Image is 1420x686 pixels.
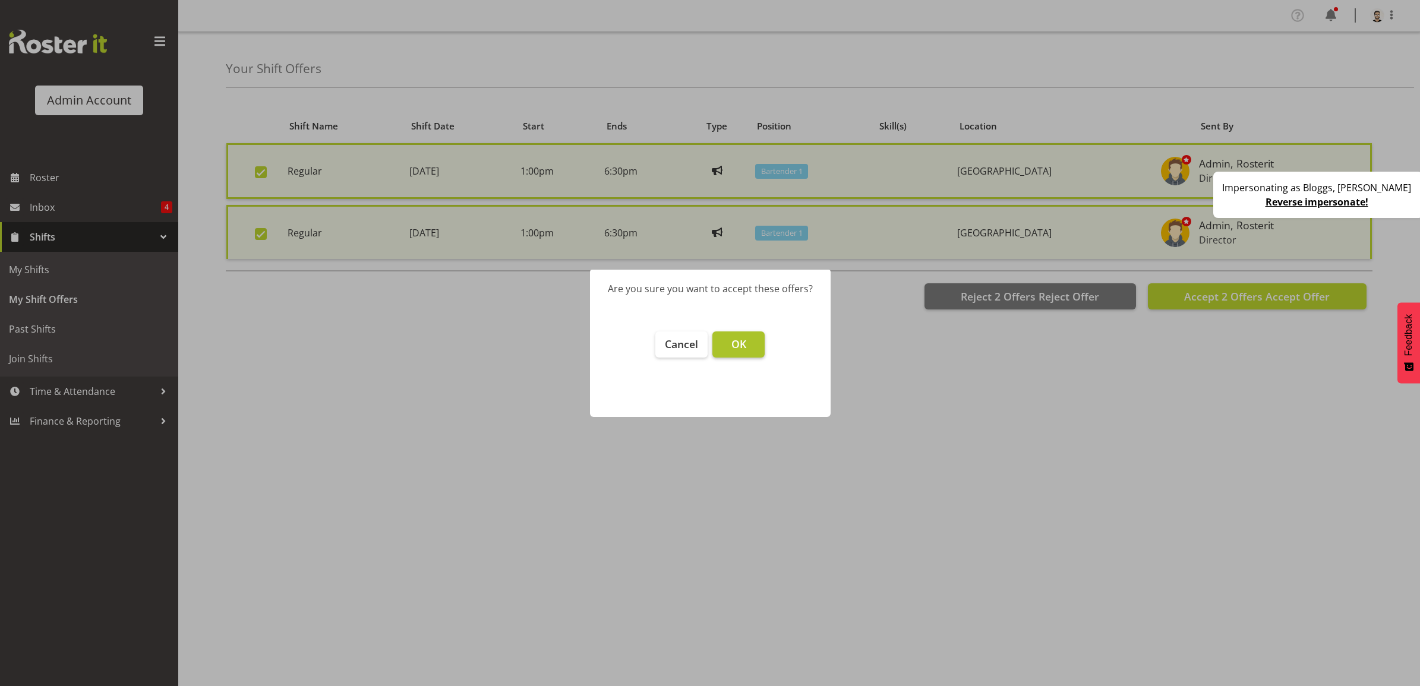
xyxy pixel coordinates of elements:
[655,331,708,358] button: Cancel
[712,331,765,358] button: OK
[1403,314,1414,356] span: Feedback
[608,282,813,296] div: Are you sure you want to accept these offers?
[665,337,698,351] span: Cancel
[1266,195,1368,208] a: Reverse impersonate!
[1397,302,1420,383] button: Feedback - Show survey
[731,337,746,351] span: OK
[1222,181,1411,195] p: Impersonating as Bloggs, [PERSON_NAME]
